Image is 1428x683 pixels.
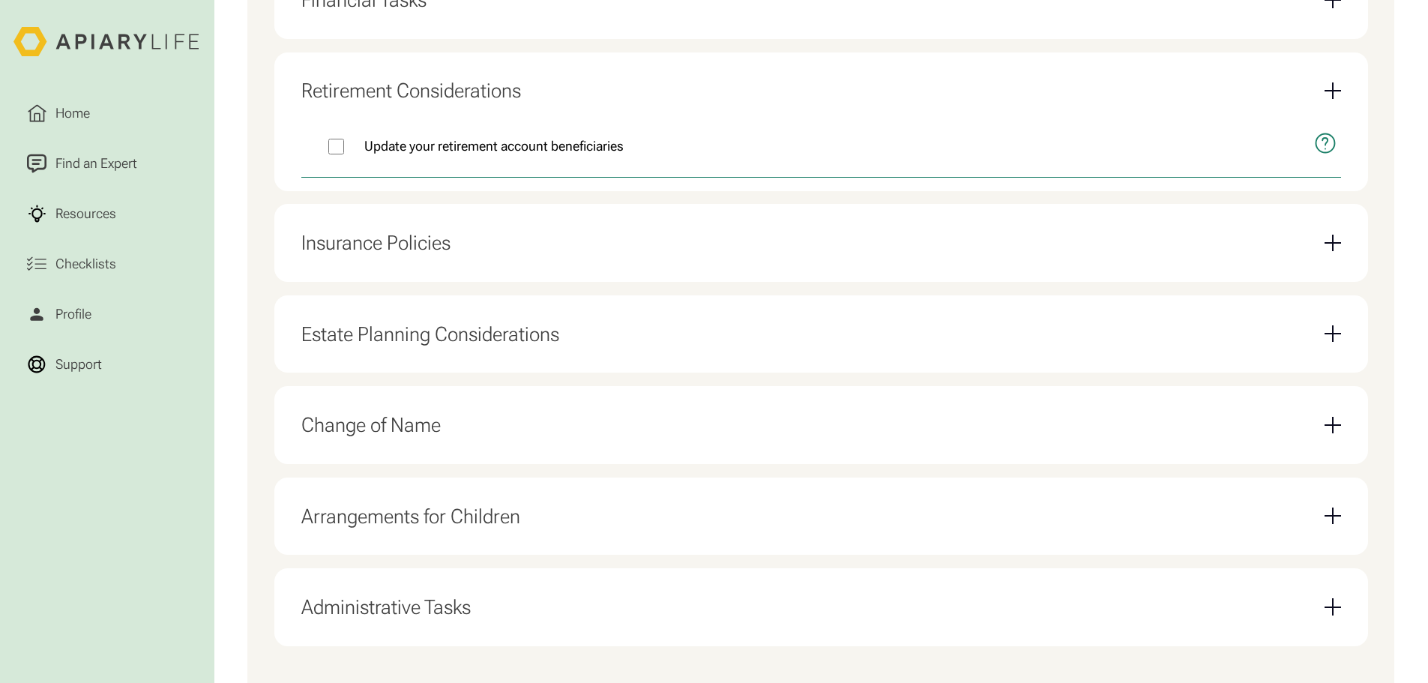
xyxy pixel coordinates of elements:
div: Insurance Policies [301,217,1341,268]
div: Support [52,355,105,375]
div: Change of Name [301,400,1341,451]
div: Administrative Tasks [301,582,1341,633]
a: Resources [13,190,201,238]
div: Insurance Policies [301,231,451,255]
a: Support [13,341,201,388]
div: Home [52,103,93,124]
a: Checklists [13,241,201,288]
div: Estate Planning Considerations [301,309,1341,360]
div: Change of Name [301,413,441,437]
a: Home [13,90,201,137]
div: Resources [52,204,119,224]
nav: Retirement Considerations [301,116,1341,177]
div: Retirement Considerations [301,65,1341,116]
div: Retirement Considerations [301,79,521,103]
button: open modal [1301,116,1341,169]
input: Update your retirement account beneficiaries [328,139,345,155]
div: Checklists [52,254,119,274]
div: Arrangements for Children [301,491,1341,542]
div: Estate Planning Considerations [301,322,559,346]
div: Find an Expert [52,154,140,174]
div: Arrangements for Children [301,505,520,529]
a: Find an Expert [13,140,201,187]
a: Profile [13,291,201,338]
span: Update your retirement account beneficiaries [364,136,624,157]
div: Profile [52,304,94,325]
div: Administrative Tasks [301,595,471,619]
